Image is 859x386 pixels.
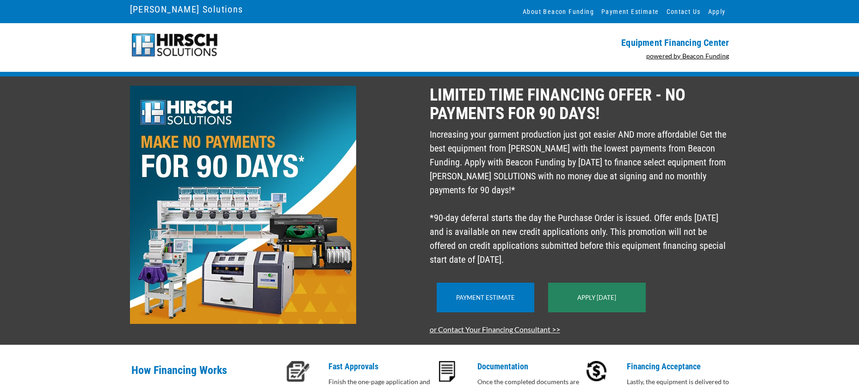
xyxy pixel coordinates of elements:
[328,361,435,372] p: Fast Approvals
[577,294,616,301] a: Apply [DATE]
[456,294,515,301] a: Payment Estimate
[130,86,356,324] img: 2508-Hirsch-90-Days-No-Payments-EFC-Imagery.jpg
[627,361,734,372] p: Financing Acceptance
[430,325,560,334] a: or Contact Your Financing Consultant >>
[435,37,729,48] p: Equipment Financing Center
[130,1,243,17] a: [PERSON_NAME] Solutions
[646,52,729,60] a: powered by Beacon Funding
[586,361,607,382] img: accept-icon.PNG
[477,361,584,372] p: Documentation
[130,32,219,58] img: Hirsch-logo-55px.png
[430,127,729,266] p: Increasing your garment production just got easier AND more affordable! Get the best equipment fr...
[286,361,310,382] img: approval-icon.PNG
[439,361,455,382] img: docs-icon.PNG
[430,86,729,123] p: LIMITED TIME FINANCING OFFER - NO PAYMENTS FOR 90 DAYS!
